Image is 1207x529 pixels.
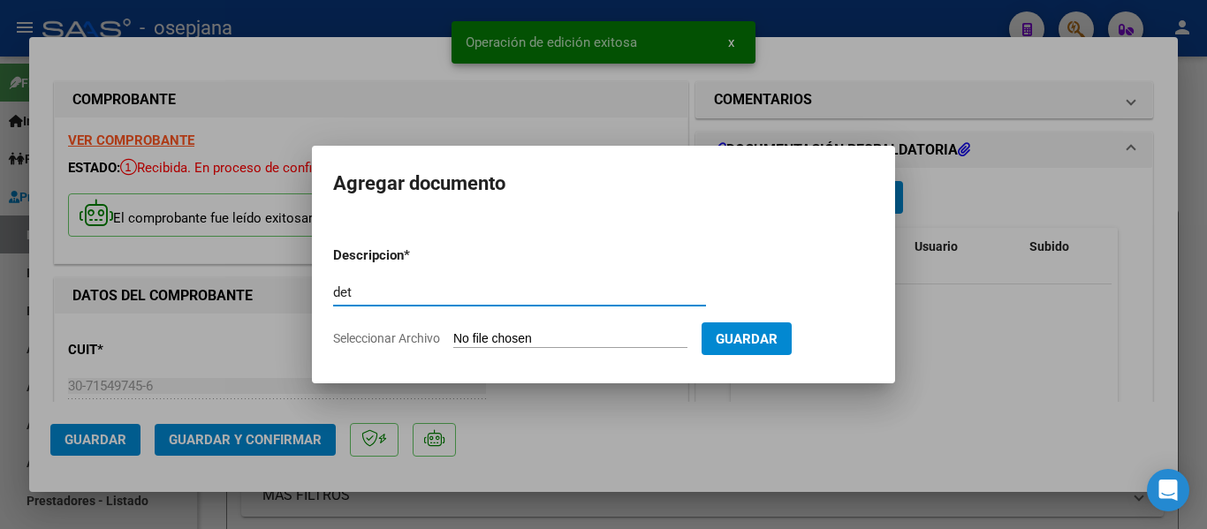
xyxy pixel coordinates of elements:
[333,246,496,266] p: Descripcion
[333,167,874,200] h2: Agregar documento
[702,322,792,355] button: Guardar
[1147,469,1189,511] div: Open Intercom Messenger
[716,331,778,347] span: Guardar
[333,331,440,345] span: Seleccionar Archivo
